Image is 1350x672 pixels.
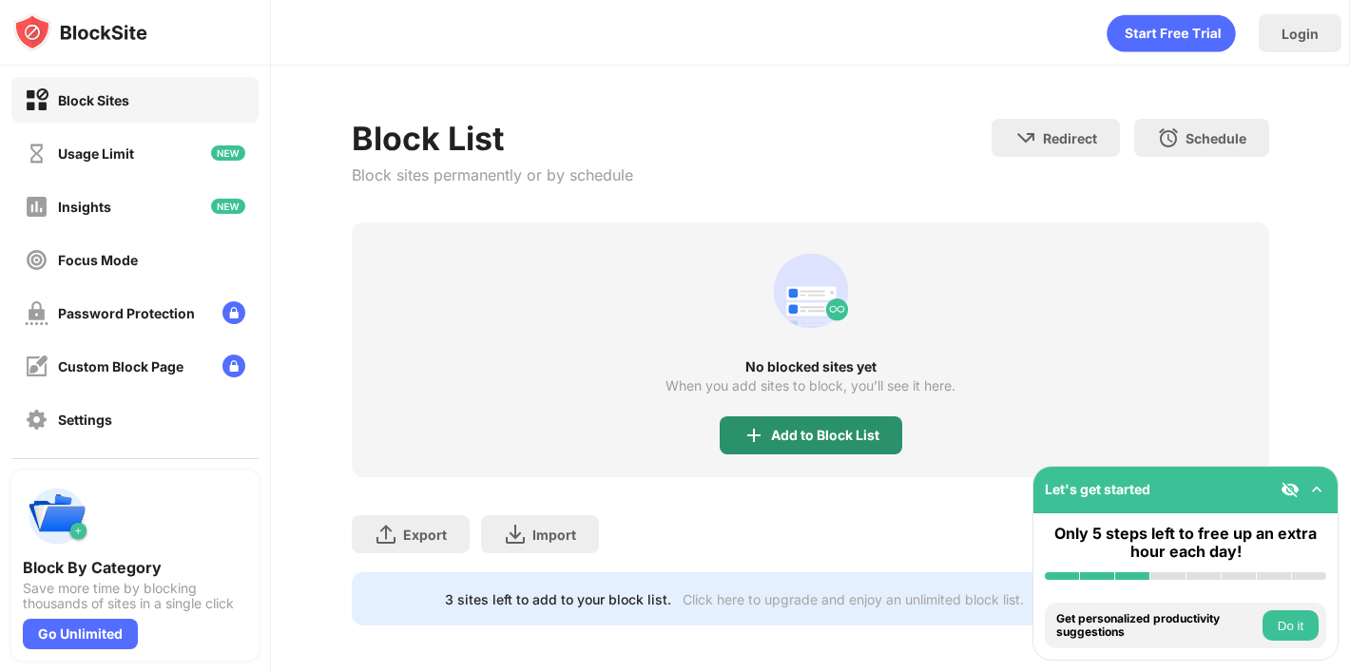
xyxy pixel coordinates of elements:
[13,13,147,51] img: logo-blocksite.svg
[23,482,91,550] img: push-categories.svg
[58,412,112,428] div: Settings
[58,199,111,215] div: Insights
[1043,130,1097,146] div: Redirect
[352,165,633,184] div: Block sites permanently or by schedule
[352,119,633,158] div: Block List
[532,527,576,543] div: Import
[222,301,245,324] img: lock-menu.svg
[403,527,447,543] div: Export
[1107,14,1236,52] div: animation
[1045,525,1326,561] div: Only 5 steps left to free up an extra hour each day!
[25,355,48,378] img: customize-block-page-off.svg
[771,428,879,443] div: Add to Block List
[1263,610,1319,641] button: Do it
[1056,612,1258,640] div: Get personalized productivity suggestions
[445,591,671,607] div: 3 sites left to add to your block list.
[25,248,48,272] img: focus-off.svg
[23,619,138,649] div: Go Unlimited
[665,378,955,394] div: When you add sites to block, you’ll see it here.
[211,145,245,161] img: new-icon.svg
[1045,481,1150,497] div: Let's get started
[1281,480,1300,499] img: eye-not-visible.svg
[58,252,138,268] div: Focus Mode
[25,195,48,219] img: insights-off.svg
[23,581,247,611] div: Save more time by blocking thousands of sites in a single click
[25,408,48,432] img: settings-off.svg
[25,88,48,112] img: block-on.svg
[25,142,48,165] img: time-usage-off.svg
[1307,480,1326,499] img: omni-setup-toggle.svg
[765,245,857,336] div: animation
[58,92,129,108] div: Block Sites
[211,199,245,214] img: new-icon.svg
[23,558,247,577] div: Block By Category
[222,355,245,377] img: lock-menu.svg
[58,358,183,374] div: Custom Block Page
[25,301,48,325] img: password-protection-off.svg
[58,305,195,321] div: Password Protection
[1186,130,1246,146] div: Schedule
[352,359,1269,374] div: No blocked sites yet
[1282,26,1319,42] div: Login
[683,591,1024,607] div: Click here to upgrade and enjoy an unlimited block list.
[58,145,134,162] div: Usage Limit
